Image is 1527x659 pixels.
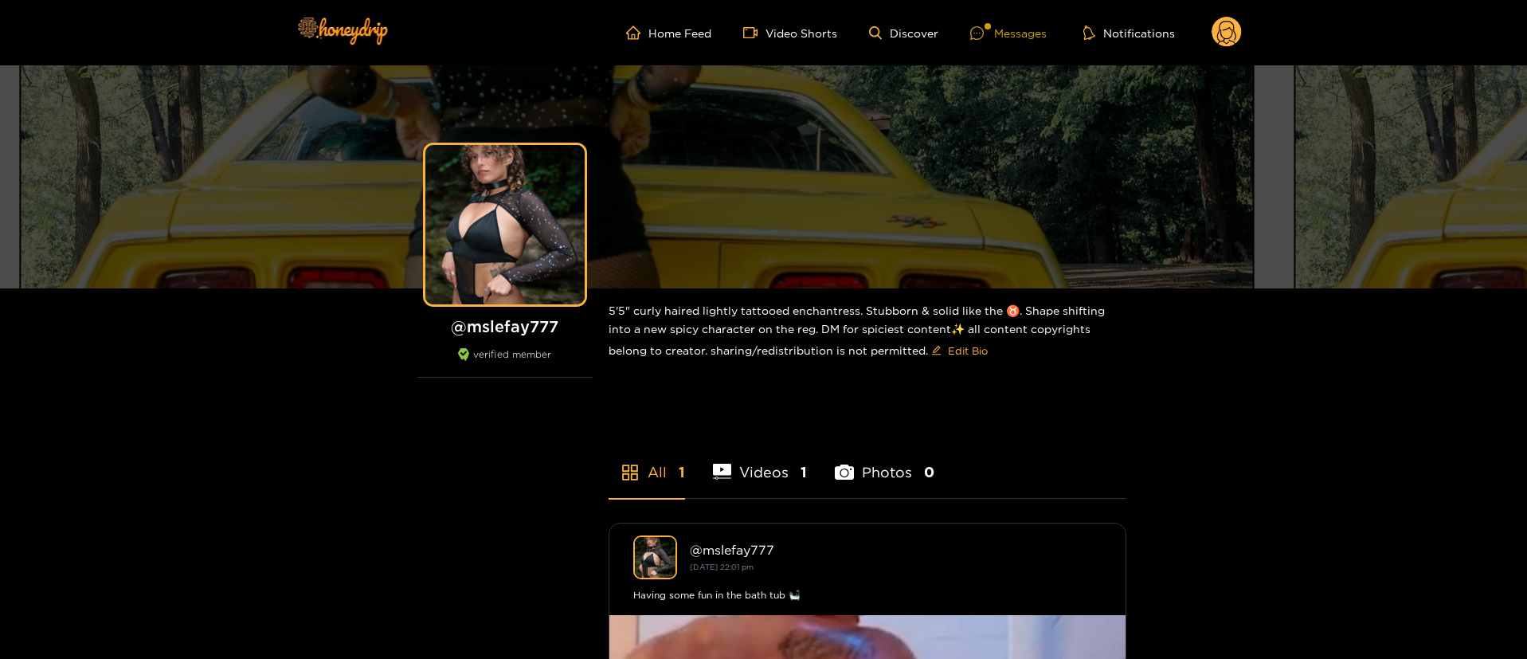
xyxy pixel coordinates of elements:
[626,25,711,40] a: Home Feed
[690,563,754,571] small: [DATE] 22:01 pm
[417,348,593,378] div: verified member
[609,426,685,498] li: All
[626,25,648,40] span: home
[743,25,765,40] span: video-camera
[931,345,942,357] span: edit
[948,343,988,359] span: Edit Bio
[621,463,640,482] span: appstore
[869,26,938,40] a: Discover
[743,25,837,40] a: Video Shorts
[928,338,991,363] button: editEdit Bio
[609,288,1126,376] div: 5'5" curly haired lightly tattooed enchantress. Stubborn & solid like the ♉️. Shape shifting into...
[1079,25,1180,41] button: Notifications
[970,24,1047,42] div: Messages
[633,587,1102,603] div: Having some fun in the bath tub 🛀🏽
[801,462,807,482] span: 1
[690,543,1102,557] div: @ mslefay777
[679,462,685,482] span: 1
[633,535,677,579] img: mslefay777
[835,426,934,498] li: Photos
[713,426,808,498] li: Videos
[924,462,934,482] span: 0
[417,316,593,336] h1: @ mslefay777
